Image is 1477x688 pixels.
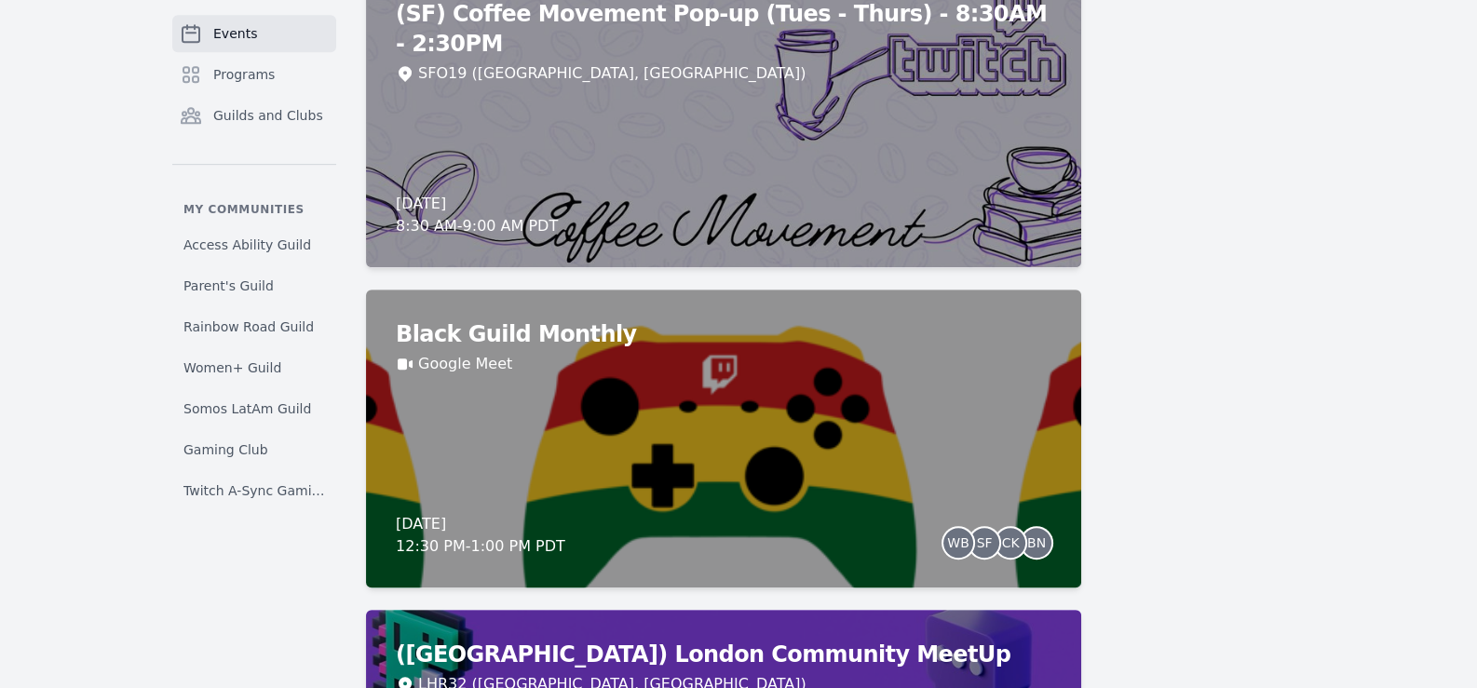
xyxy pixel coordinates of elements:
span: Gaming Club [183,440,268,459]
span: Programs [213,65,275,84]
span: Events [213,24,257,43]
a: Access Ability Guild [172,228,336,262]
span: Somos LatAm Guild [183,399,311,418]
p: My communities [172,202,336,217]
a: Women+ Guild [172,351,336,384]
h2: ([GEOGRAPHIC_DATA]) London Community MeetUp [396,640,1051,669]
a: Guilds and Clubs [172,97,336,134]
a: Rainbow Road Guild [172,310,336,344]
nav: Sidebar [172,15,336,498]
a: Black Guild MonthlyGoogle Meet[DATE]12:30 PM-1:00 PM PDTWBSFCKBN [366,290,1081,587]
span: Parent's Guild [183,277,274,295]
span: Women+ Guild [183,358,281,377]
span: SF [977,536,993,549]
a: Events [172,15,336,52]
span: Rainbow Road Guild [183,317,314,336]
div: [DATE] 12:30 PM - 1:00 PM PDT [396,513,565,558]
a: Somos LatAm Guild [172,392,336,425]
a: Gaming Club [172,433,336,466]
span: WB [947,536,969,549]
span: Guilds and Clubs [213,106,323,125]
a: Parent's Guild [172,269,336,303]
a: Twitch A-Sync Gaming (TAG) Club [172,474,336,507]
span: BN [1027,536,1046,549]
span: CK [1002,536,1020,549]
a: Google Meet [418,353,512,375]
span: Twitch A-Sync Gaming (TAG) Club [183,481,325,500]
div: [DATE] 8:30 AM - 9:00 AM PDT [396,193,558,237]
a: Programs [172,56,336,93]
h2: Black Guild Monthly [396,319,1051,349]
span: Access Ability Guild [183,236,311,254]
div: SFO19 ([GEOGRAPHIC_DATA], [GEOGRAPHIC_DATA]) [418,62,806,85]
